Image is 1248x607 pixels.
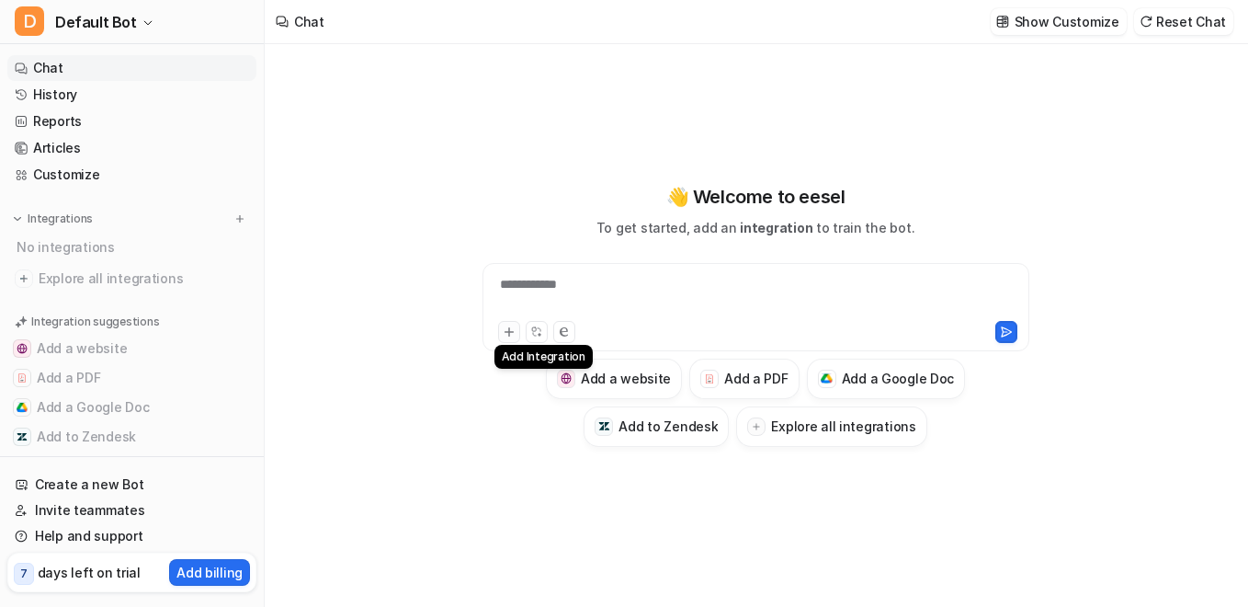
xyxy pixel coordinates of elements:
a: Help and support [7,523,256,549]
p: Add billing [176,563,243,582]
a: History [7,82,256,108]
img: Add to Zendesk [598,420,610,432]
button: Add a Google DocAdd a Google Doc [807,359,966,399]
p: Show Customize [1015,12,1119,31]
button: Add billing [169,559,250,586]
button: Add a PDFAdd a PDF [7,363,256,393]
div: No integrations [11,232,256,262]
button: Show Customize [991,8,1127,35]
div: Chat [294,12,324,31]
span: D [15,6,44,36]
h3: Add a PDF [724,369,788,388]
img: Add a Google Doc [17,402,28,413]
h3: Add to Zendesk [618,417,718,436]
p: 👋 Welcome to eesel [666,183,845,211]
h3: Add a website [581,369,671,388]
a: Create a new Bot [7,472,256,498]
button: Add a PDFAdd a PDF [689,359,799,399]
button: Add to ZendeskAdd to Zendesk [7,422,256,452]
span: Explore all integrations [39,264,249,293]
p: days left on trial [38,563,141,582]
img: Add a PDF [17,372,28,384]
a: Chat [7,55,256,81]
button: Add a Google DocAdd a Google Doc [7,393,256,422]
a: Articles [7,135,256,161]
img: Add to Zendesk [17,431,28,442]
img: explore all integrations [15,269,33,288]
button: Explore all integrations [736,407,926,447]
p: 7 [20,566,28,582]
h3: Add a Google Doc [842,369,955,388]
img: customize [996,15,1009,29]
img: reset [1140,15,1152,29]
img: expand menu [11,212,24,225]
button: Add a websiteAdd a website [7,334,256,363]
p: To get started, add an to train the bot. [596,218,914,237]
button: Add to ZendeskAdd to Zendesk [584,407,729,447]
a: Explore all integrations [7,266,256,292]
img: menu_add.svg [233,212,246,225]
button: Add a websiteAdd a website [546,359,682,399]
img: Add a PDF [704,373,716,384]
img: Add a website [561,372,573,384]
a: Invite teammates [7,498,256,523]
p: Integrations [28,212,93,226]
span: integration [740,220,812,235]
a: Reports [7,109,256,134]
h3: Explore all integrations [771,417,915,436]
button: Integrations [7,210,98,228]
span: Default Bot [55,9,137,35]
p: Integration suggestions [31,314,159,330]
div: Add Integration [494,345,593,369]
img: Add a Google Doc [821,373,833,384]
a: Customize [7,162,256,188]
img: Add a website [17,343,28,354]
button: Reset Chat [1134,8,1233,35]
